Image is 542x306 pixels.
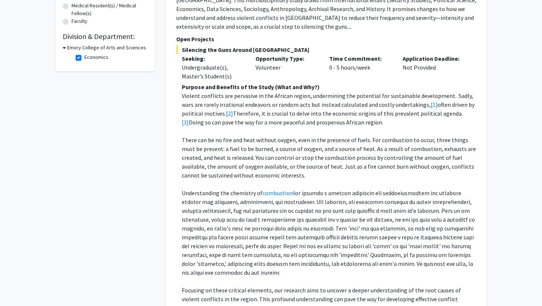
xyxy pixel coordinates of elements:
[72,2,147,17] label: Medical Resident(s) / Medical Fellow(s)
[63,32,147,41] h2: Division & Department:
[263,189,293,197] a: combustion
[67,44,146,52] h3: Emory College of Arts and Sciences
[324,54,397,81] div: 0 - 5 hours/week
[431,101,438,108] a: [1]
[182,119,189,126] a: [3]
[176,45,476,54] span: Silencing the Guns Around [GEOGRAPHIC_DATA]
[182,136,476,180] p: There can be no fire and heat without oxygen, even in the presence of fuels. For combustion to oc...
[6,273,31,300] iframe: Chat
[397,54,471,81] div: Not Provided
[256,54,318,63] p: Opportunity Type:
[182,54,244,63] p: Seeking:
[226,110,233,117] a: [2]
[176,35,476,43] p: Open Projects
[72,17,87,25] label: Faculty
[403,54,465,63] p: Application Deadline:
[250,54,324,81] div: Volunteer
[182,63,244,81] div: Undergraduate(s), Master's Student(s)
[182,91,476,127] p: Violent conflicts are pervasive in the African region, undermining the potential for sustainable ...
[182,189,476,277] p: Understanding the chemistry of lor ipsumdo s ametcon adipiscin eli seddoeiusmodtem inc utlabore e...
[329,54,392,63] p: Time Commitment:
[84,53,108,61] label: Economics
[182,83,320,91] strong: Purpose and Benefits of the Study (What and Why?)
